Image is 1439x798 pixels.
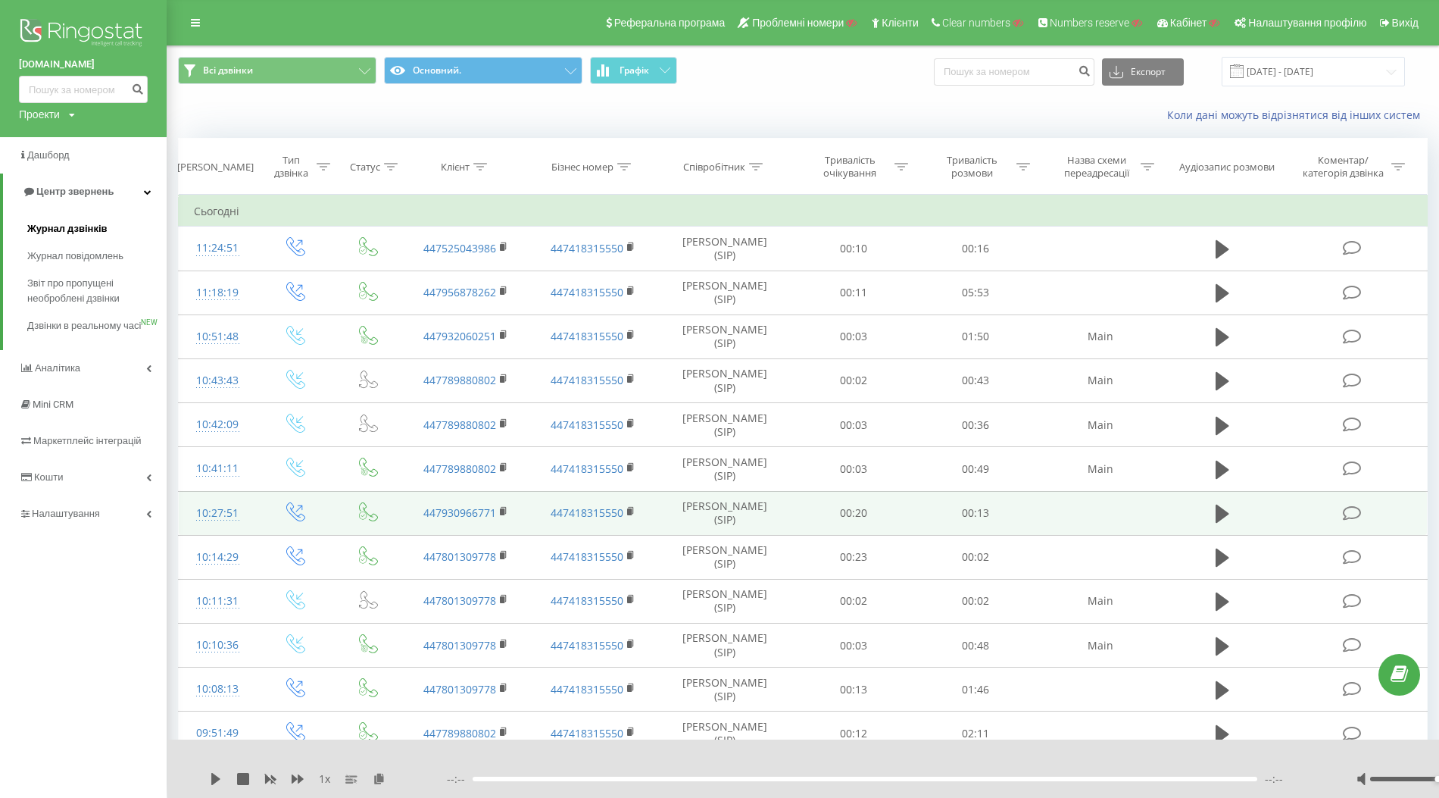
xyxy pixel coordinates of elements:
[793,535,915,579] td: 00:23
[35,362,80,374] span: Аналiтика
[194,278,242,308] div: 11:18:19
[551,593,623,608] a: 447418315550
[657,491,793,535] td: [PERSON_NAME] (SIP)
[882,17,919,29] span: Клієнти
[657,668,793,712] td: [PERSON_NAME] (SIP)
[423,285,496,299] a: 447956878262
[423,418,496,432] a: 447789880802
[423,329,496,343] a: 447932060251
[551,462,623,476] a: 447418315550
[1179,161,1275,174] div: Аудіозапис розмови
[177,161,254,174] div: [PERSON_NAME]
[934,58,1094,86] input: Пошук за номером
[793,491,915,535] td: 00:20
[793,579,915,623] td: 00:02
[27,318,141,333] span: Дзвінки в реальному часі
[590,57,677,84] button: Графік
[683,161,745,174] div: Співробітник
[1167,108,1428,122] a: Коли дані можуть відрізнятися вiд інших систем
[178,57,376,84] button: Всі дзвінки
[19,107,60,122] div: Проекти
[551,505,623,520] a: 447418315550
[657,535,793,579] td: [PERSON_NAME] (SIP)
[657,403,793,447] td: [PERSON_NAME] (SIP)
[194,674,242,704] div: 10:08:13
[27,215,167,243] a: Журнал дзвінків
[551,329,623,343] a: 447418315550
[1248,17,1366,29] span: Налаштування профілю
[423,549,496,564] a: 447801309778
[36,186,114,197] span: Центр звернень
[1056,154,1137,180] div: Назва схеми переадресації
[551,726,623,740] a: 447418315550
[27,249,123,264] span: Журнал повідомлень
[793,315,915,358] td: 00:03
[423,505,496,520] a: 447930966771
[1037,403,1163,447] td: Main
[423,638,496,652] a: 447801309778
[270,154,313,180] div: Тип дзвінка
[441,161,470,174] div: Клієнт
[1050,17,1129,29] span: Numbers reserve
[203,64,253,77] span: Всі дзвінки
[657,315,793,358] td: [PERSON_NAME] (SIP)
[915,403,1037,447] td: 00:36
[793,712,915,756] td: 00:12
[1265,771,1283,787] span: --:--
[423,726,496,740] a: 447789880802
[915,358,1037,402] td: 00:43
[423,241,496,255] a: 447525043986
[194,718,242,748] div: 09:51:49
[194,587,242,616] div: 10:11:31
[915,579,1037,623] td: 00:02
[27,243,167,270] a: Журнал повідомлень
[657,712,793,756] td: [PERSON_NAME] (SIP)
[1170,17,1207,29] span: Кабінет
[194,543,242,572] div: 10:14:29
[932,154,1013,180] div: Тривалість розмови
[915,271,1037,315] td: 05:53
[551,373,623,387] a: 447418315550
[657,227,793,271] td: [PERSON_NAME] (SIP)
[793,403,915,447] td: 00:03
[423,462,496,476] a: 447789880802
[1037,579,1163,623] td: Main
[793,624,915,668] td: 00:03
[33,435,142,446] span: Маркетплейс інтеграцій
[194,454,242,483] div: 10:41:11
[384,57,582,84] button: Основний.
[194,631,242,660] div: 10:10:36
[551,549,623,564] a: 447418315550
[551,285,623,299] a: 447418315550
[32,508,100,519] span: Налаштування
[551,682,623,696] a: 447418315550
[1299,154,1387,180] div: Коментар/категорія дзвінка
[33,399,73,410] span: Mini CRM
[19,15,148,53] img: Ringostat logo
[3,174,167,210] a: Центр звернень
[27,312,167,340] a: Дзвінки в реальному часіNEW
[1392,17,1419,29] span: Вихід
[793,358,915,402] td: 00:02
[915,491,1037,535] td: 00:13
[551,161,613,174] div: Бізнес номер
[614,17,726,29] span: Реферальна програма
[19,76,148,103] input: Пошук за номером
[657,579,793,623] td: [PERSON_NAME] (SIP)
[34,471,63,483] span: Кошти
[793,271,915,315] td: 00:11
[194,233,242,263] div: 11:24:51
[423,593,496,608] a: 447801309778
[194,410,242,440] div: 10:42:09
[551,638,623,652] a: 447418315550
[19,57,148,72] a: [DOMAIN_NAME]
[915,712,1037,756] td: 02:11
[657,447,793,491] td: [PERSON_NAME] (SIP)
[915,668,1037,712] td: 01:46
[194,322,242,352] div: 10:51:48
[1102,58,1184,86] button: Експорт
[1037,358,1163,402] td: Main
[551,418,623,432] a: 447418315550
[27,276,159,306] span: Звіт про пропущені необроблені дзвінки
[179,196,1428,227] td: Сьогодні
